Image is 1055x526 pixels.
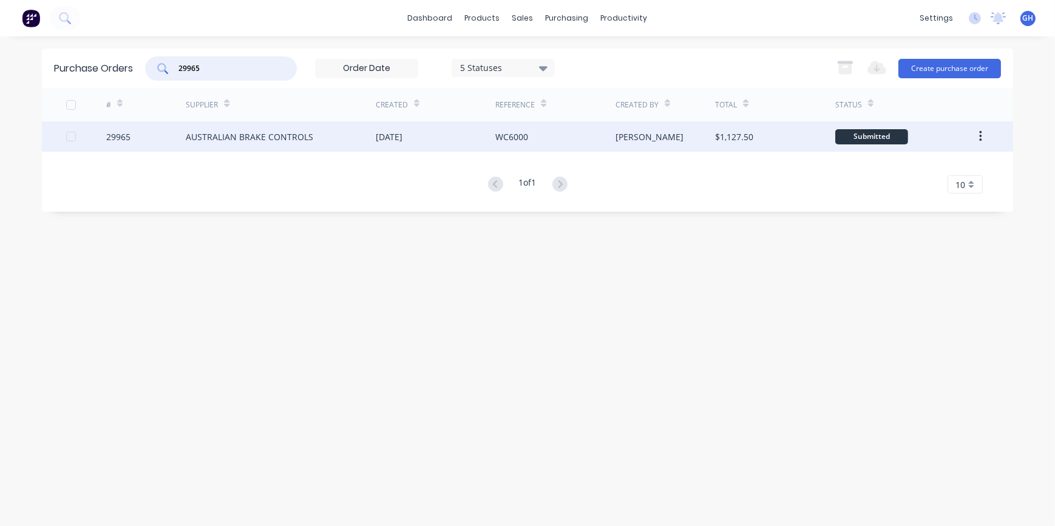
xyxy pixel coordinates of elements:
button: Create purchase order [898,59,1001,78]
div: Total [715,99,737,110]
div: Supplier [186,99,218,110]
span: 10 [955,178,965,191]
div: [PERSON_NAME] [616,130,684,143]
div: 1 of 1 [519,176,537,194]
span: GH [1023,13,1034,24]
div: sales [506,9,540,27]
div: WC6000 [495,130,528,143]
div: # [106,99,111,110]
div: 5 Statuses [460,61,547,74]
div: productivity [595,9,654,27]
div: purchasing [540,9,595,27]
input: Search purchase orders... [177,62,278,75]
div: products [459,9,506,27]
div: settings [914,9,959,27]
div: Purchase Orders [54,61,133,76]
div: [DATE] [376,130,402,143]
img: Factory [22,9,40,27]
input: Order Date [316,59,418,78]
div: Reference [495,99,535,110]
div: Status [835,99,862,110]
div: Created [376,99,408,110]
div: AUSTRALIAN BRAKE CONTROLS [186,130,313,143]
div: Created By [616,99,659,110]
a: dashboard [402,9,459,27]
div: Submitted [835,129,908,144]
div: $1,127.50 [715,130,753,143]
div: 29965 [106,130,131,143]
